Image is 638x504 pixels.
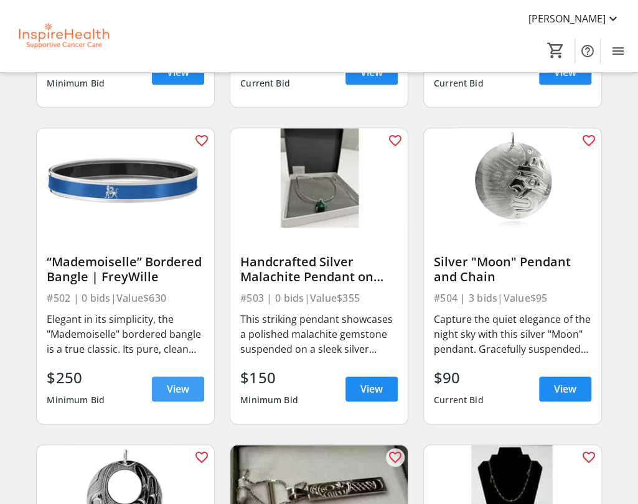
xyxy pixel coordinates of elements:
div: $250 [47,366,105,389]
div: $150 [240,366,298,389]
div: Handcrafted Silver Malachite Pendant on Silver Necklace [240,254,398,284]
button: [PERSON_NAME] [518,9,631,29]
div: “Mademoiselle” Bordered Bangle | FreyWille [47,254,204,284]
a: View [345,376,398,401]
img: Silver "Moon" Pendant and Chain [424,128,601,228]
span: View [167,381,189,396]
div: Silver "Moon" Pendant and Chain [434,254,591,284]
a: View [539,60,591,85]
div: Minimum Bid [47,389,105,411]
mat-icon: favorite_outline [194,450,209,465]
a: View [152,376,204,401]
div: Minimum Bid [240,389,298,411]
mat-icon: favorite_outline [388,450,403,465]
span: [PERSON_NAME] [528,11,606,26]
button: Menu [606,39,631,63]
div: This striking pendant showcases a polished malachite gemstone suspended on a sleek silver torque-... [240,312,398,357]
span: View [554,381,576,396]
div: #502 | 0 bids | Value $630 [47,289,204,307]
div: Current Bid [434,72,484,95]
a: View [345,60,398,85]
button: Cart [545,39,567,62]
button: Help [575,39,600,63]
a: View [152,60,204,85]
img: Handcrafted Silver Malachite Pendant on Silver Necklace [230,128,408,228]
mat-icon: favorite_outline [581,133,596,148]
div: #504 | 3 bids | Value $95 [434,289,591,307]
div: #503 | 0 bids | Value $355 [240,289,398,307]
mat-icon: favorite_outline [388,133,403,148]
div: Elegant in its simplicity, the "Mademoiselle" bordered bangle is a true classic. Its pure, clean ... [47,312,204,357]
div: $90 [434,366,484,389]
span: View [360,381,383,396]
mat-icon: favorite_outline [581,450,596,465]
div: Minimum Bid [47,72,105,95]
div: Current Bid [240,72,290,95]
div: Capture the quiet elegance of the night sky with this silver "Moon" pendant. Gracefully suspended... [434,312,591,357]
div: Current Bid [434,389,484,411]
img: “Mademoiselle” Bordered Bangle | FreyWille [37,128,214,228]
img: InspireHealth Supportive Cancer Care's Logo [7,5,118,67]
mat-icon: favorite_outline [194,133,209,148]
a: View [539,376,591,401]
